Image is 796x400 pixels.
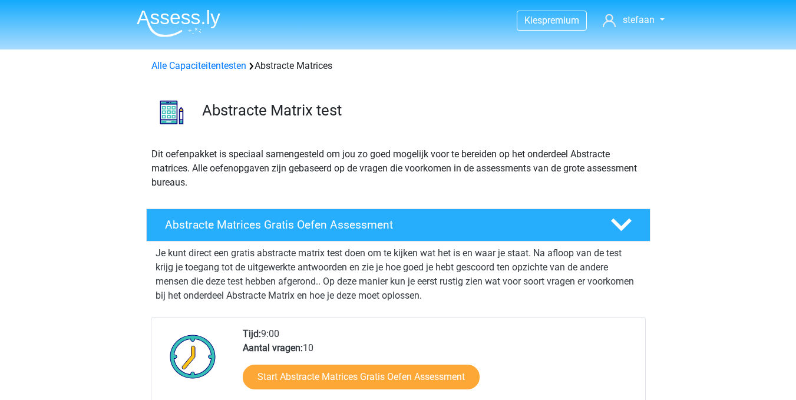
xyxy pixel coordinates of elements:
[524,15,542,26] span: Kies
[243,342,303,353] b: Aantal vragen:
[156,246,641,303] p: Je kunt direct een gratis abstracte matrix test doen om te kijken wat het is en waar je staat. Na...
[137,9,220,37] img: Assessly
[147,87,197,137] img: abstracte matrices
[151,147,645,190] p: Dit oefenpakket is speciaal samengesteld om jou zo goed mogelijk voor te bereiden op het onderdee...
[163,327,223,386] img: Klok
[165,218,592,232] h4: Abstracte Matrices Gratis Oefen Assessment
[517,12,586,28] a: Kiespremium
[243,328,261,339] b: Tijd:
[202,101,641,120] h3: Abstracte Matrix test
[598,13,669,27] a: stefaan
[542,15,579,26] span: premium
[243,365,480,389] a: Start Abstracte Matrices Gratis Oefen Assessment
[623,14,655,25] span: stefaan
[141,209,655,242] a: Abstracte Matrices Gratis Oefen Assessment
[147,59,650,73] div: Abstracte Matrices
[151,60,246,71] a: Alle Capaciteitentesten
